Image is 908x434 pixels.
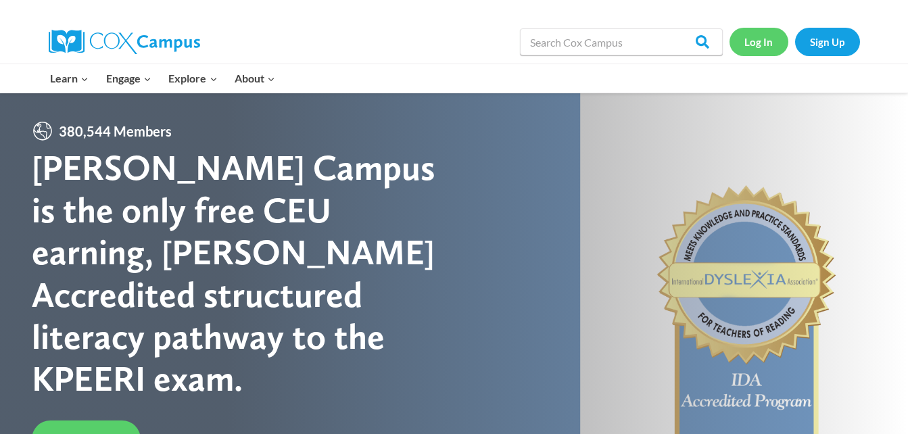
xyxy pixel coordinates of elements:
button: Child menu of Engage [97,64,160,93]
input: Search Cox Campus [520,28,723,55]
button: Child menu of About [226,64,284,93]
div: [PERSON_NAME] Campus is the only free CEU earning, [PERSON_NAME] Accredited structured literacy p... [32,147,454,400]
a: Log In [730,28,788,55]
nav: Primary Navigation [42,64,284,93]
nav: Secondary Navigation [730,28,860,55]
button: Child menu of Learn [42,64,98,93]
span: 380,544 Members [53,120,177,142]
a: Sign Up [795,28,860,55]
img: Cox Campus [49,30,200,54]
button: Child menu of Explore [160,64,226,93]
